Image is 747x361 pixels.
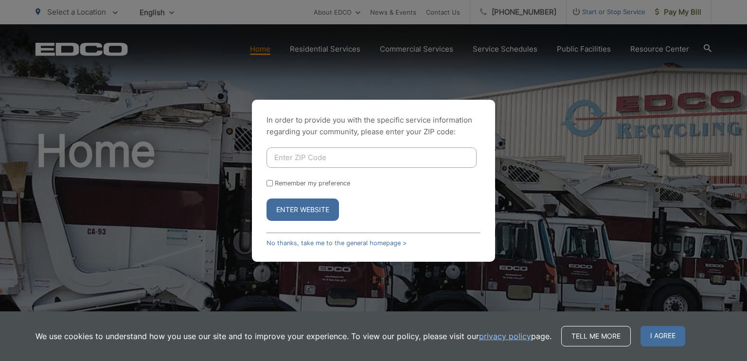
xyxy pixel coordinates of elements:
p: In order to provide you with the specific service information regarding your community, please en... [267,114,480,138]
a: Tell me more [561,326,631,346]
label: Remember my preference [275,180,350,187]
span: I agree [640,326,685,346]
input: Enter ZIP Code [267,147,477,168]
p: We use cookies to understand how you use our site and to improve your experience. To view our pol... [36,330,551,342]
a: privacy policy [479,330,531,342]
a: No thanks, take me to the general homepage > [267,239,407,247]
button: Enter Website [267,199,339,221]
